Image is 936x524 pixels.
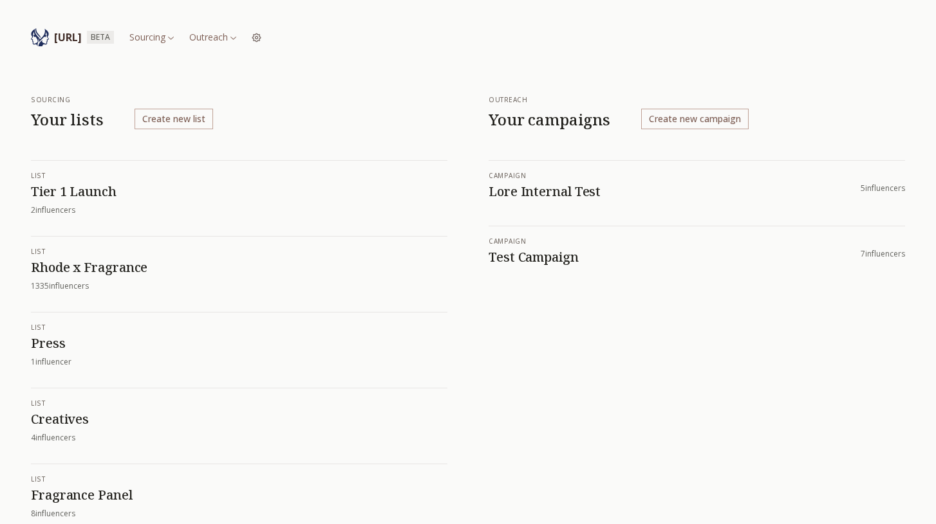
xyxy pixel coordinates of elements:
[31,259,447,276] h1: Rhode x Fragrance
[489,171,861,181] div: campaign
[184,28,241,46] button: Outreach
[31,357,447,367] span: 1 influencer
[87,31,114,44] span: BETA
[489,237,861,246] div: campaign
[31,433,447,443] span: 4 influencer s
[861,183,905,194] span: 5 influencer s
[135,109,213,129] button: Create new list
[861,249,905,259] span: 7 influencer s
[489,95,610,105] div: outreach
[31,110,104,129] h1: Your lists
[31,281,447,291] span: 1335 influencer s
[31,487,447,503] h1: Fragrance Panel
[31,28,49,46] img: InfluencerList.ai
[31,183,447,200] h1: Tier 1 Launch
[31,247,447,257] div: list
[31,171,447,181] div: list
[31,474,447,484] div: list
[31,95,104,105] div: sourcing
[489,110,610,129] h1: Your campaigns
[31,335,447,352] h1: Press
[31,323,447,332] div: list
[31,411,447,428] h1: Creatives
[31,509,447,519] span: 8 influencer s
[31,21,114,54] a: InfluencerList.ai[URL]BETA
[124,28,179,46] button: Sourcing
[489,183,861,200] h1: Lore Internal Test
[31,399,447,408] div: list
[54,30,82,45] span: [URL]
[489,249,861,266] h1: Test Campaign
[31,205,447,215] span: 2 influencer s
[641,109,749,129] button: Create new campaign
